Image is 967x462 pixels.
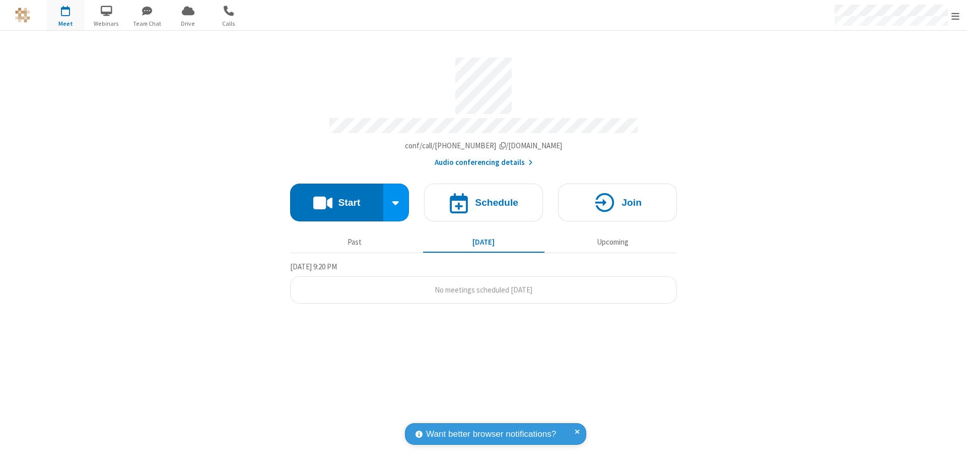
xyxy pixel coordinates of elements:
[210,19,248,28] span: Calls
[290,50,677,168] section: Account details
[294,233,416,252] button: Past
[338,198,360,207] h4: Start
[426,428,556,441] span: Want better browser notifications?
[88,19,125,28] span: Webinars
[475,198,518,207] h4: Schedule
[290,262,337,271] span: [DATE] 9:20 PM
[435,157,533,168] button: Audio conferencing details
[47,19,85,28] span: Meet
[383,184,409,221] div: Start conference options
[424,184,543,221] button: Schedule
[435,285,532,295] span: No meetings scheduled [DATE]
[169,19,207,28] span: Drive
[290,184,383,221] button: Start
[423,233,544,252] button: [DATE]
[558,184,677,221] button: Join
[621,198,642,207] h4: Join
[290,261,677,304] section: Today's Meetings
[405,141,563,150] span: Copy my meeting room link
[128,19,166,28] span: Team Chat
[552,233,673,252] button: Upcoming
[405,140,563,152] button: Copy my meeting room linkCopy my meeting room link
[15,8,30,23] img: QA Selenium DO NOT DELETE OR CHANGE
